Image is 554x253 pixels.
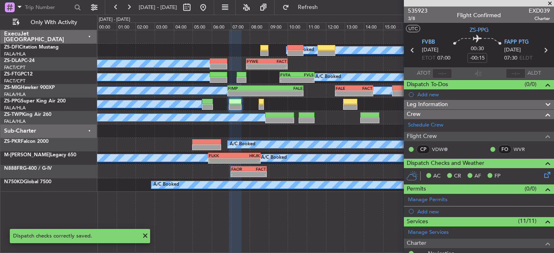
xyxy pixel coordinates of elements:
span: Flight Crew [407,132,437,141]
span: AC [433,172,441,180]
div: CP [417,145,430,154]
span: 3/8 [408,15,428,22]
div: A/C Booked [261,152,287,164]
div: HKJK [234,153,259,158]
span: M-[PERSON_NAME] [4,153,50,158]
a: Manage Permits [408,196,448,204]
span: ALDT [527,69,541,78]
a: ZS-PKRFalcon 2000 [4,139,49,144]
span: [DATE] [422,46,439,54]
span: FVBB [422,38,435,47]
div: FVFA [280,72,297,77]
span: ZS-TWP [4,112,22,117]
a: FACT/CPT [4,64,25,71]
span: [DATE] - [DATE] [139,4,177,11]
span: 07:00 [437,54,450,62]
span: ZS-PPG [470,26,489,34]
div: 09:00 [269,22,288,30]
a: Manage Services [408,229,449,237]
button: UTC [406,25,420,32]
span: Crew [407,110,421,119]
span: (0/0) [525,184,536,193]
span: EXD039 [529,7,550,15]
div: - [280,78,297,82]
div: 00:00 [98,22,117,30]
div: FIMP [228,86,266,91]
span: Charter [407,239,426,248]
span: Permits [407,184,426,194]
div: 14:00 [364,22,383,30]
span: Services [407,217,428,226]
a: ZS-DLAPC-24 [4,58,35,63]
span: FAPP PTG [504,38,529,47]
div: 04:00 [174,22,193,30]
div: Add new [417,91,550,98]
span: 00:30 [471,45,484,53]
div: 06:00 [212,22,231,30]
a: FACT/CPT [4,78,25,84]
span: Leg Information [407,100,448,109]
span: N888FR [4,166,23,171]
div: - [234,158,259,163]
div: FAOR [231,166,249,171]
span: ZS-DLA [4,58,21,63]
span: 07:30 [504,54,517,62]
div: Add new [417,208,550,215]
div: 03:00 [155,22,174,30]
span: ELDT [519,54,532,62]
div: [DATE] - [DATE] [99,16,130,23]
div: 05:00 [193,22,212,30]
div: - [209,158,234,163]
div: A/C Booked [153,179,179,191]
a: WVR [514,146,532,153]
div: 08:00 [250,22,269,30]
span: AF [474,172,481,180]
a: VDW@ [432,146,450,153]
div: 11:00 [307,22,326,30]
div: FALE [265,86,303,91]
div: FVLS [297,72,314,77]
span: Dispatch To-Dos [407,80,448,89]
div: FACT [267,59,287,64]
span: ATOT [417,69,430,78]
div: Flight Confirmed [457,11,501,20]
div: FO [498,145,512,154]
a: N888FRG-400 / G-IV [4,166,52,171]
div: 15:00 [383,22,402,30]
div: FALE [336,86,354,91]
div: A/C Booked [315,71,341,83]
a: ZS-PPGSuper King Air 200 [4,99,66,104]
a: ZS-DFICitation Mustang [4,45,59,50]
span: FP [494,172,501,180]
span: N750KD [4,180,24,184]
div: 07:00 [231,22,250,30]
a: M-[PERSON_NAME]Legacy 650 [4,153,76,158]
div: FACT [248,166,266,171]
div: - [297,78,314,82]
span: Refresh [291,4,325,10]
div: 16:00 [402,22,421,30]
span: CR [454,172,461,180]
a: FALA/HLA [4,51,26,57]
div: FYWE [247,59,267,64]
div: 13:00 [345,22,364,30]
a: Schedule Crew [408,121,443,129]
a: FALA/HLA [4,105,26,111]
button: Only With Activity [9,16,89,29]
div: 02:00 [135,22,155,30]
div: - [267,64,287,69]
div: A/C Booked [230,138,255,151]
input: --:-- [432,69,452,78]
div: - [354,91,372,96]
span: Only With Activity [21,20,86,25]
div: FACT [354,86,372,91]
a: FALA/HLA [4,118,26,124]
a: ZS-TWPKing Air 260 [4,112,51,117]
div: - [248,172,266,177]
div: - [336,91,354,96]
span: Charter [529,15,550,22]
div: 12:00 [326,22,345,30]
span: 535923 [408,7,428,15]
div: 10:00 [288,22,307,30]
input: Trip Number [25,1,72,13]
